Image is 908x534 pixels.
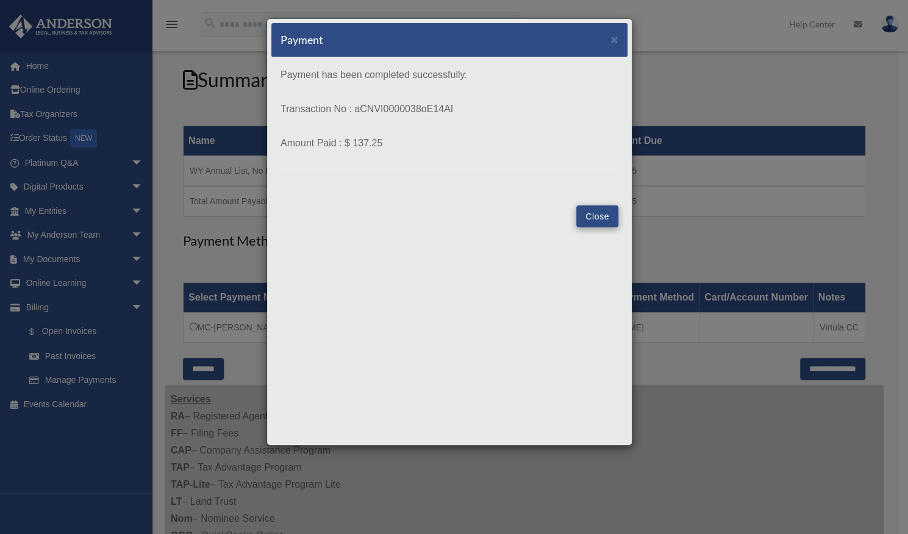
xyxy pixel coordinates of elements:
[576,205,618,227] button: Close
[281,32,323,48] h5: Payment
[281,101,618,118] p: Transaction No : aCNVI0000038oE14AI
[610,33,618,46] button: Close
[281,135,618,152] p: Amount Paid : $ 137.25
[281,66,618,84] p: Payment has been completed successfully.
[610,32,618,46] span: ×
